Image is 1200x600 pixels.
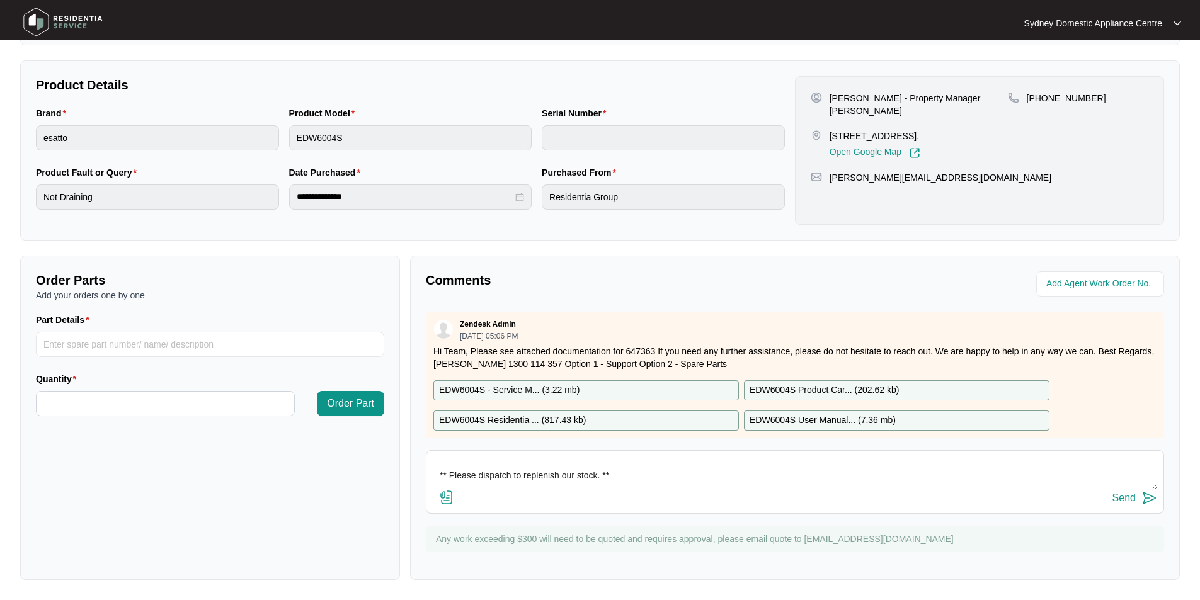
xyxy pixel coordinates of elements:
[811,92,822,103] img: user-pin
[36,289,384,302] p: Add your orders one by one
[426,271,786,289] p: Comments
[297,190,513,203] input: Date Purchased
[433,345,1157,370] p: Hi Team, Please see attached documentation for 647363 If you need any further assistance, please ...
[1027,92,1106,105] p: [PHONE_NUMBER]
[317,391,384,416] button: Order Part
[460,319,516,329] p: Zendesk Admin
[327,396,374,411] span: Order Part
[1008,92,1019,103] img: map-pin
[37,392,294,416] input: Quantity
[750,383,899,397] p: EDW6004S Product Car... ( 202.62 kb )
[542,125,785,150] input: Serial Number
[542,166,621,179] label: Purchased From
[36,166,142,179] label: Product Fault or Query
[439,414,586,427] p: EDW6004S Residentia ... ( 817.43 kb )
[439,383,580,397] p: EDW6004S - Service M... ( 3.22 mb )
[830,130,920,142] p: [STREET_ADDRESS],
[811,171,822,183] img: map-pin
[1046,276,1157,292] input: Add Agent Work Order No.
[433,457,1157,490] textarea: Hi Team. As requested our technician attended to the property above on [DATE] and inspected the D...
[1142,490,1157,506] img: send-icon.svg
[434,320,453,339] img: user.svg
[36,314,94,326] label: Part Details
[36,76,785,94] p: Product Details
[830,92,1008,117] p: [PERSON_NAME] - Property Manager [PERSON_NAME]
[36,373,81,385] label: Quantity
[460,332,518,340] p: [DATE] 05:06 PM
[1112,492,1136,504] div: Send
[830,171,1051,184] p: [PERSON_NAME][EMAIL_ADDRESS][DOMAIN_NAME]
[36,107,71,120] label: Brand
[36,125,279,150] input: Brand
[289,107,360,120] label: Product Model
[436,533,1158,545] p: Any work exceeding $300 will need to be quoted and requires approval, please email quote to [EMAI...
[1112,490,1157,507] button: Send
[542,107,611,120] label: Serial Number
[1174,20,1181,26] img: dropdown arrow
[19,3,107,41] img: residentia service logo
[830,147,920,159] a: Open Google Map
[289,125,532,150] input: Product Model
[439,490,454,505] img: file-attachment-doc.svg
[811,130,822,141] img: map-pin
[36,332,384,357] input: Part Details
[750,414,896,427] p: EDW6004S User Manual... ( 7.36 mb )
[542,184,785,210] input: Purchased From
[909,147,920,159] img: Link-External
[36,271,384,289] p: Order Parts
[36,184,279,210] input: Product Fault or Query
[289,166,365,179] label: Date Purchased
[1024,17,1162,30] p: Sydney Domestic Appliance Centre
